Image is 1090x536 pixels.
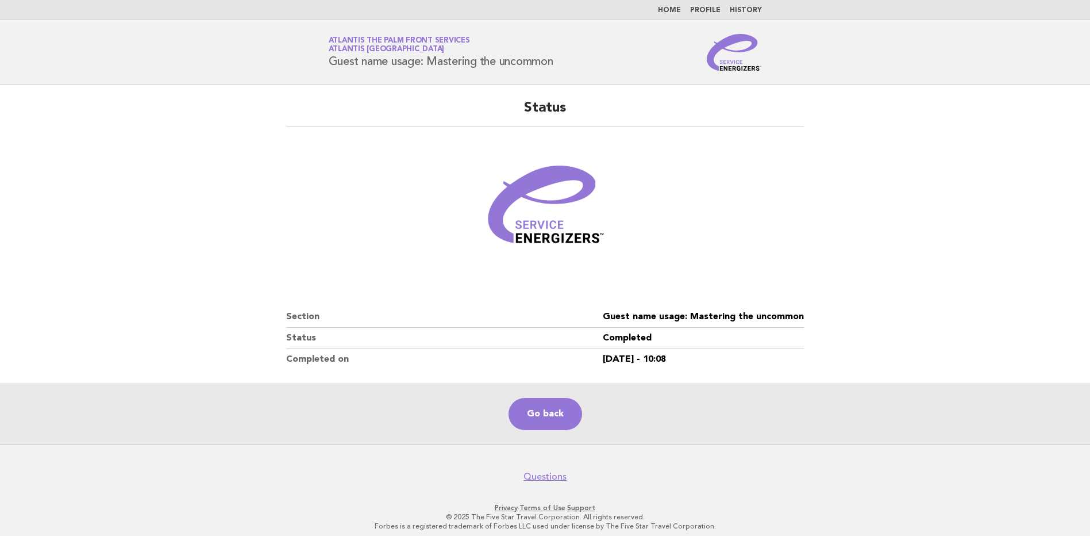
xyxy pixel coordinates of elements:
[523,471,567,483] a: Questions
[286,349,603,370] dt: Completed on
[690,7,721,14] a: Profile
[603,349,804,370] dd: [DATE] - 10:08
[286,99,804,127] h2: Status
[707,34,762,71] img: Service Energizers
[194,503,897,512] p: · ·
[476,141,614,279] img: Verified
[519,504,565,512] a: Terms of Use
[567,504,595,512] a: Support
[329,46,445,53] span: Atlantis [GEOGRAPHIC_DATA]
[329,37,553,67] h1: Guest name usage: Mastering the uncommon
[286,328,603,349] dt: Status
[603,328,804,349] dd: Completed
[495,504,518,512] a: Privacy
[194,522,897,531] p: Forbes is a registered trademark of Forbes LLC used under license by The Five Star Travel Corpora...
[329,37,470,53] a: Atlantis The Palm Front ServicesAtlantis [GEOGRAPHIC_DATA]
[658,7,681,14] a: Home
[509,398,582,430] a: Go back
[194,512,897,522] p: © 2025 The Five Star Travel Corporation. All rights reserved.
[603,307,804,328] dd: Guest name usage: Mastering the uncommon
[730,7,762,14] a: History
[286,307,603,328] dt: Section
